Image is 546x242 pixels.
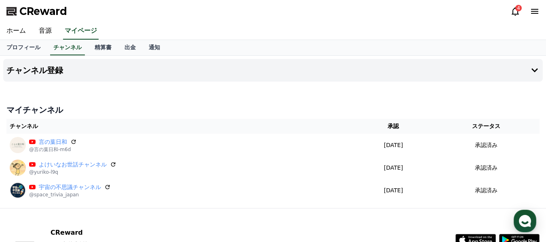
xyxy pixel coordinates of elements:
[433,119,540,134] th: ステータス
[142,40,167,55] a: 通知
[39,138,67,146] a: 言の葉日和
[88,40,118,55] a: 精算書
[29,169,116,175] p: @yuriko-l9q
[475,164,498,172] p: 承認済み
[39,160,107,169] a: よけいなお世話チャンネル
[50,40,85,55] a: チャンネル
[29,191,111,198] p: @space_trivia_japan
[63,23,99,40] a: マイページ
[6,5,67,18] a: CReward
[6,119,354,134] th: チャンネル
[19,5,67,18] span: CReward
[357,141,430,149] p: [DATE]
[39,183,101,191] a: 宇宙の不思議チャンネル
[515,5,522,11] div: 4
[6,66,63,75] h4: チャンネル登録
[357,164,430,172] p: [DATE]
[510,6,520,16] a: 4
[354,119,433,134] th: 承認
[475,141,498,149] p: 承認済み
[10,137,26,153] img: 言の葉日和
[10,182,26,198] img: 宇宙の不思議チャンネル
[6,104,540,116] h4: マイチャンネル
[10,160,26,176] img: よけいなお世話チャンネル
[475,186,498,195] p: 承認済み
[357,186,430,195] p: [DATE]
[118,40,142,55] a: 出金
[51,228,167,238] p: CReward
[29,146,77,153] p: @言の葉日和-m6d
[32,23,58,40] a: 音源
[3,59,543,82] button: チャンネル登録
